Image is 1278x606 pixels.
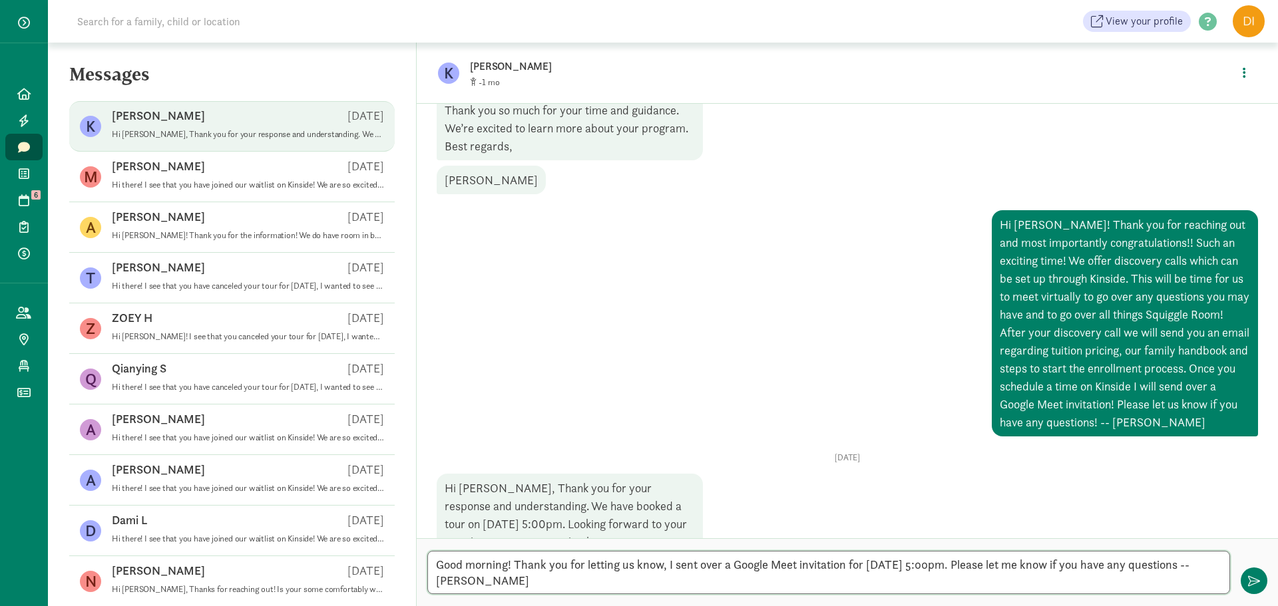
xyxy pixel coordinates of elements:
p: Hi [PERSON_NAME]! Thank you for the information! We do have room in both our Infant 1 and Infant ... [112,230,384,241]
figure: Z [80,318,101,339]
p: [DATE] [347,209,384,225]
p: [DATE] [347,361,384,377]
p: [DATE] [347,563,384,579]
div: [PERSON_NAME] [437,166,546,194]
p: Hi there! I see that you have joined our waitlist on Kinside! We are so excited that you would li... [112,180,384,190]
div: Hi [PERSON_NAME], Thank you for your response and understanding. We have booked a tour on [DATE] ... [437,474,703,574]
p: [PERSON_NAME] [112,108,205,124]
p: Hi there! I see that you have joined our waitlist on Kinside! We are so excited that you would li... [112,432,384,443]
figure: K [80,116,101,137]
p: [DATE] [347,512,384,528]
p: [PERSON_NAME] [470,57,889,76]
p: Hi [PERSON_NAME], Thanks for reaching out! Is your some comfortably walking? This is how we are a... [112,584,384,595]
p: [PERSON_NAME] [112,462,205,478]
figure: N [80,571,101,592]
p: [DATE] [347,411,384,427]
span: 6 [31,190,41,200]
p: [PERSON_NAME] [112,209,205,225]
span: View your profile [1106,13,1183,29]
p: [DATE] [347,310,384,326]
p: Hi there! I see that you have canceled your tour for [DATE], I wanted to see if you were interest... [112,281,384,291]
figure: A [80,217,101,238]
p: [PERSON_NAME] [112,563,205,579]
span: -1 [479,76,500,88]
figure: Q [80,369,101,390]
figure: A [80,419,101,440]
a: View your profile [1083,11,1191,32]
figure: M [80,166,101,188]
p: [DATE] [347,158,384,174]
a: 6 [5,187,43,214]
div: Hi [PERSON_NAME]! Thank you for reaching out and most importantly congratulations!! Such an excit... [992,210,1258,436]
figure: K [438,63,459,84]
p: Hi there! I see that you have joined our waitlist on Kinside! We are so excited that you would li... [112,483,384,494]
p: [PERSON_NAME] [112,259,205,275]
p: Hi there! I see that you have joined our waitlist on Kinside! We are so excited that you want to ... [112,533,384,544]
p: [PERSON_NAME] [112,158,205,174]
p: [DATE] [347,462,384,478]
p: [DATE] [347,259,384,275]
h5: Messages [48,64,416,96]
p: Dami L [112,512,147,528]
p: ZOEY H [112,310,152,326]
p: Hi [PERSON_NAME]! I see that you canceled your tour for [DATE], I wanted to see if you were inter... [112,331,384,342]
p: Hi [PERSON_NAME], Thank you for your response and understanding. We have booked a tour on [DATE] ... [112,129,384,140]
input: Search for a family, child or location [69,8,443,35]
p: [DATE] [347,108,384,124]
p: Qianying S [112,361,166,377]
figure: T [80,267,101,289]
p: [PERSON_NAME] [112,411,205,427]
figure: D [80,520,101,541]
figure: A [80,470,101,491]
p: [DATE] [437,452,1258,463]
p: Hi there! I see that you have canceled your tour for [DATE], I wanted to see if you were interest... [112,382,384,392]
